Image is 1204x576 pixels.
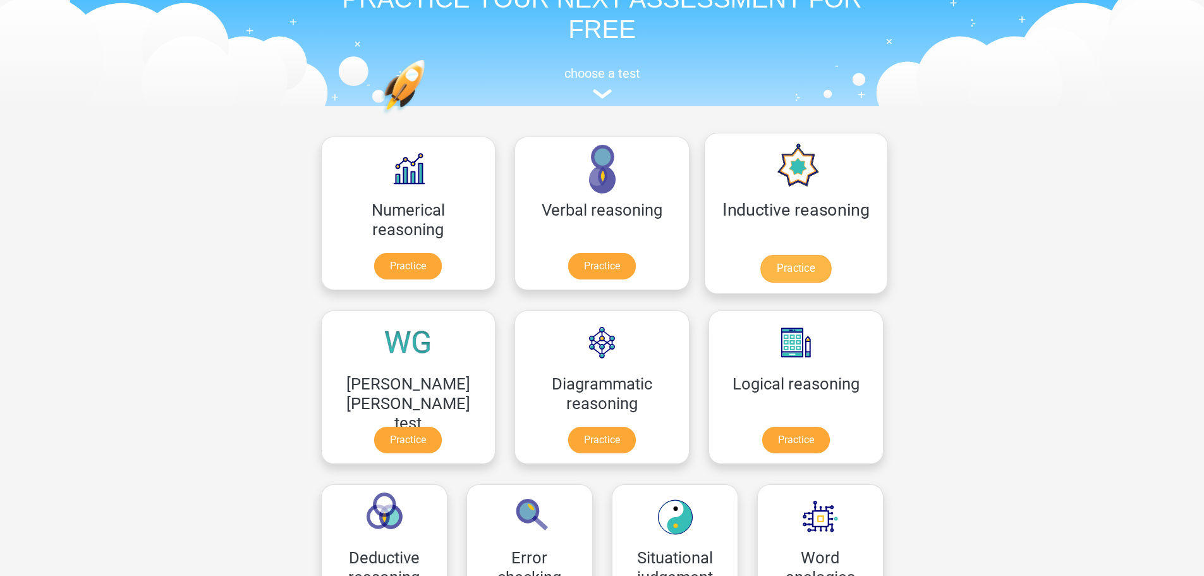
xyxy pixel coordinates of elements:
a: Practice [762,427,830,453]
img: assessment [593,89,612,99]
a: choose a test [312,66,893,99]
a: Practice [374,253,442,279]
img: practice [381,59,474,174]
a: Practice [760,255,831,283]
a: Practice [568,427,636,453]
a: Practice [374,427,442,453]
h5: choose a test [312,66,893,81]
a: Practice [568,253,636,279]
